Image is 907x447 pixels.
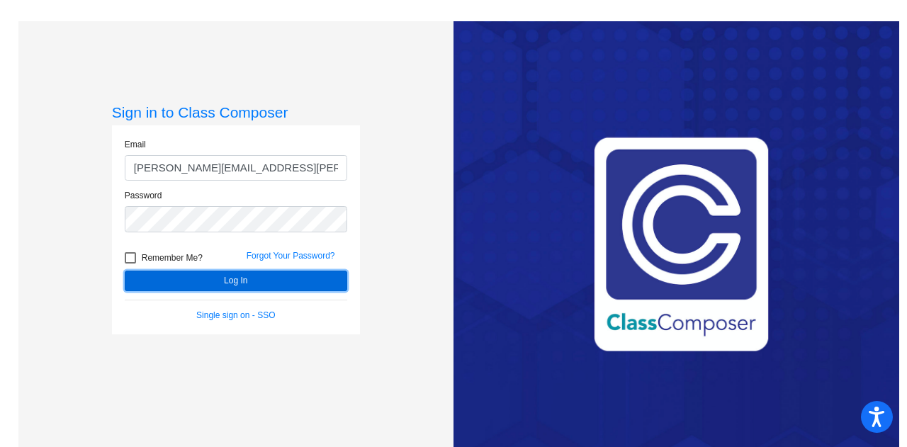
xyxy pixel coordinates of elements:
[125,189,162,202] label: Password
[125,138,146,151] label: Email
[142,249,203,266] span: Remember Me?
[196,310,275,320] a: Single sign on - SSO
[125,271,347,291] button: Log In
[247,251,335,261] a: Forgot Your Password?
[112,103,360,121] h3: Sign in to Class Composer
